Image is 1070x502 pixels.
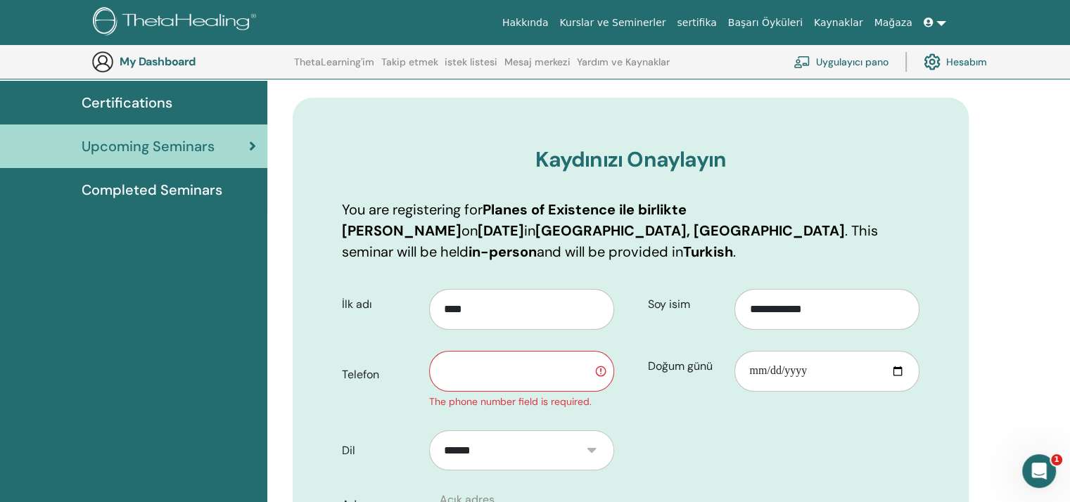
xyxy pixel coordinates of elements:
[294,56,374,79] a: ThetaLearning'im
[331,437,429,464] label: Dil
[577,56,670,79] a: Yardım ve Kaynaklar
[683,243,733,261] b: Turkish
[794,46,889,77] a: Uygulayıcı pano
[924,50,941,74] img: cog.svg
[497,10,554,36] a: Hakkında
[868,10,917,36] a: Mağaza
[535,221,845,240] b: [GEOGRAPHIC_DATA], [GEOGRAPHIC_DATA]
[82,179,222,200] span: Completed Seminars
[637,353,735,380] label: Doğum günü
[381,56,438,79] a: Takip etmek
[637,291,735,318] label: Soy isim
[469,243,537,261] b: in-person
[93,7,261,39] img: logo.png
[478,221,524,240] b: [DATE]
[924,46,987,77] a: Hesabım
[342,199,919,262] p: You are registering for on in . This seminar will be held and will be provided in .
[808,10,869,36] a: Kaynaklar
[1022,454,1056,488] iframe: Intercom live chat
[722,10,808,36] a: Başarı Öyküleri
[331,361,429,388] label: Telefon
[1051,454,1062,465] span: 1
[445,56,497,79] a: istek listesi
[342,147,919,172] h3: Kaydınızı Onaylayın
[342,200,687,240] b: Planes of Existence ile birlikte [PERSON_NAME]
[82,136,215,157] span: Upcoming Seminars
[794,56,810,68] img: chalkboard-teacher.svg
[331,291,429,318] label: İlk adı
[554,10,671,36] a: Kurslar ve Seminerler
[504,56,571,79] a: Mesaj merkezi
[671,10,722,36] a: sertifika
[91,51,114,73] img: generic-user-icon.jpg
[120,55,260,68] h3: My Dashboard
[429,394,614,409] div: The phone number field is required.
[82,92,172,113] span: Certifications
